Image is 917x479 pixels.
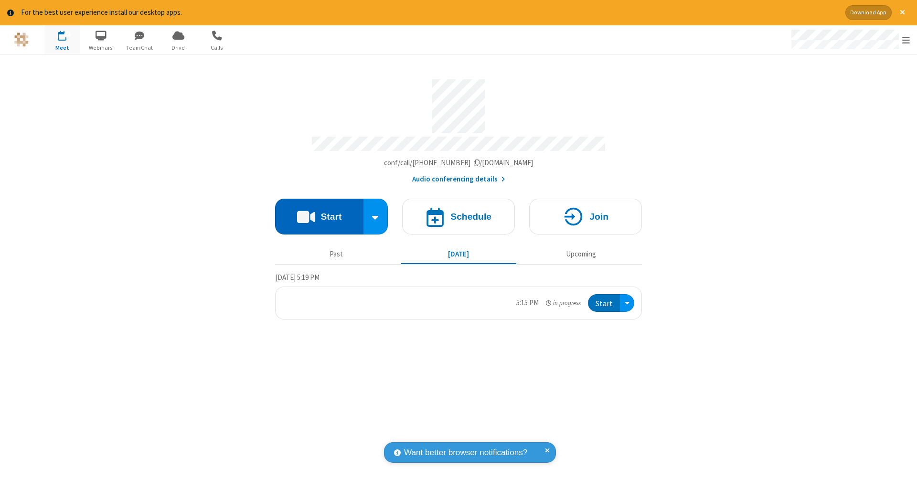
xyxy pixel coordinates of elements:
span: Team Chat [122,43,158,52]
div: 1 [64,31,71,38]
span: Want better browser notifications? [404,447,527,459]
span: Copy my meeting room link [384,158,533,167]
span: Drive [160,43,196,52]
button: [DATE] [401,245,516,264]
h4: Join [589,212,608,221]
div: Open menu [620,294,634,312]
span: Calls [199,43,235,52]
div: Open menu [782,25,917,54]
div: For the best user experience install our desktop apps. [21,7,838,18]
section: Today's Meetings [275,272,642,319]
button: Join [529,199,642,234]
h4: Start [320,212,341,221]
button: Past [279,245,394,264]
h4: Schedule [450,212,491,221]
div: Start conference options [363,199,388,234]
button: Audio conferencing details [412,174,505,185]
div: 5:15 PM [516,298,539,309]
button: Schedule [402,199,515,234]
button: Upcoming [523,245,639,264]
span: [DATE] 5:19 PM [275,273,320,282]
button: Copy my meeting room linkCopy my meeting room link [384,158,533,169]
button: Start [275,199,363,234]
img: QA Selenium DO NOT DELETE OR CHANGE [14,32,29,47]
span: Webinars [83,43,119,52]
span: Meet [44,43,80,52]
em: in progress [546,298,581,308]
section: Account details [275,72,642,184]
button: Start [588,294,620,312]
button: Close alert [895,5,910,20]
button: Download App [845,5,892,20]
button: Logo [3,25,39,54]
